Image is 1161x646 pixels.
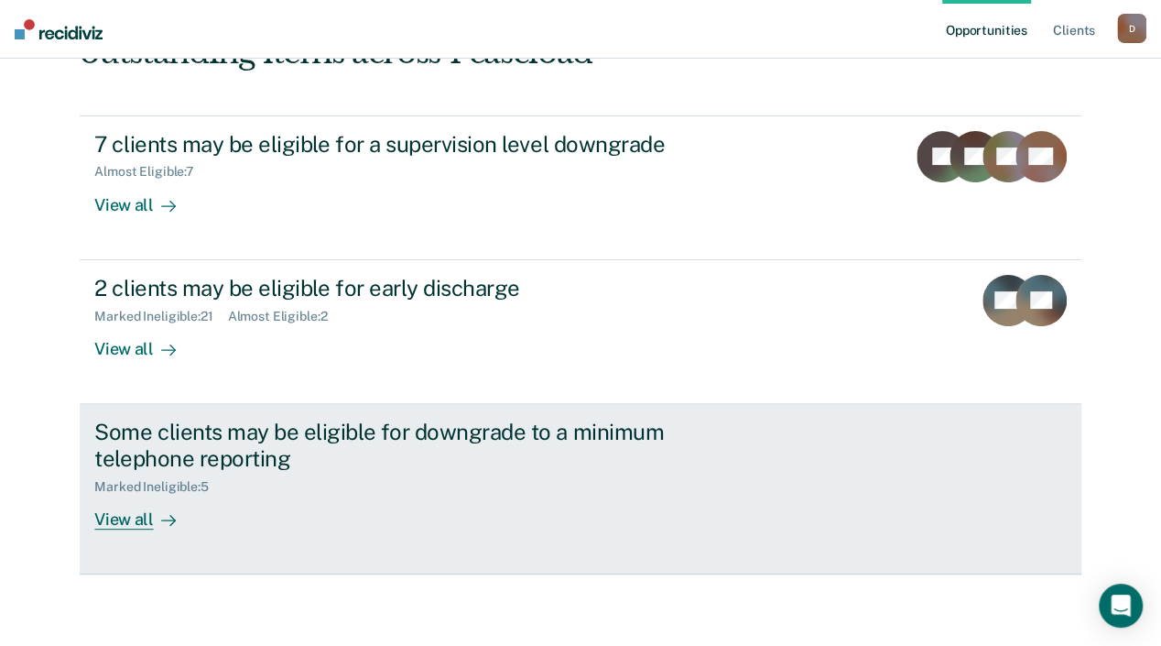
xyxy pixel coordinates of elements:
div: View all [94,180,197,215]
div: Almost Eligible : 7 [94,164,209,180]
div: Almost Eligible : 2 [228,309,342,324]
div: 2 clients may be eligible for early discharge [94,275,737,301]
a: 7 clients may be eligible for a supervision level downgradeAlmost Eligible:7View all [80,115,1080,260]
div: 7 clients may be eligible for a supervision level downgrade [94,131,737,158]
div: Marked Ineligible : 5 [94,479,222,495]
img: Recidiviz [15,19,103,39]
div: View all [94,323,197,359]
button: D [1117,14,1146,43]
a: 2 clients may be eligible for early dischargeMarked Ineligible:21Almost Eligible:2View all [80,260,1080,404]
div: View all [94,494,197,530]
a: Some clients may be eligible for downgrade to a minimum telephone reportingMarked Ineligible:5Vie... [80,404,1080,575]
div: Marked Ineligible : 21 [94,309,227,324]
div: Open Intercom Messenger [1099,584,1143,628]
div: Some clients may be eligible for downgrade to a minimum telephone reporting [94,419,737,472]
